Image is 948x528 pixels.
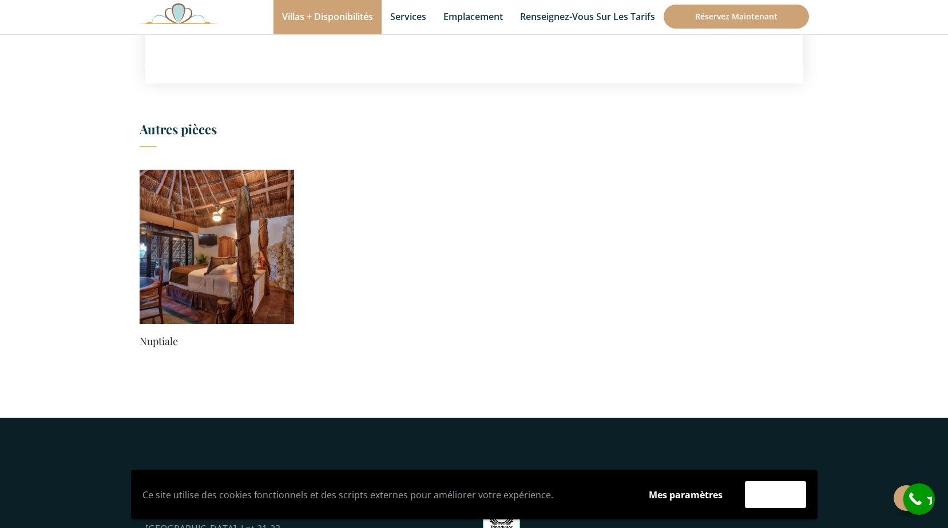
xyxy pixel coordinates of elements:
img: Awesome Logo [140,3,217,24]
a: Nuptiale [140,333,294,349]
h3: Autres pièces [140,118,809,147]
button: Mes paramètres [638,482,733,508]
a: Réservez maintenant [664,5,809,29]
button: Accepter [745,481,806,508]
p: Ce site utilise des cookies fonctionnels et des scripts externes pour améliorer votre expérience. [142,486,626,503]
i: appeler [906,486,932,512]
a: appeler [903,483,935,515]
